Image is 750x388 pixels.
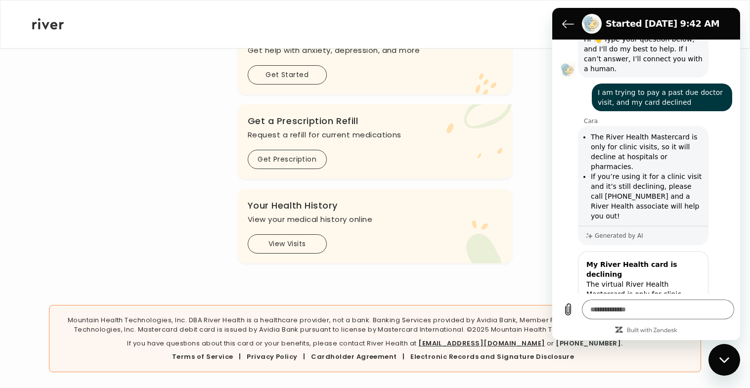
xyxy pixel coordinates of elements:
button: View Visits [248,234,327,254]
a: Privacy Policy [247,352,298,361]
p: If you have questions about this card or your benefits, please contact River Health at or [57,339,693,348]
h3: Get a Prescription Refill [248,114,503,128]
a: Cardholder Agreement [311,352,397,361]
button: Get Prescription [248,150,327,169]
p: Get help with anxiety, depression, and more [248,43,503,57]
h3: Your Health History [248,199,503,213]
div: | | | [57,352,693,362]
iframe: Button to launch messaging window, conversation in progress [708,344,740,376]
p: Mountain Health Technologies, Inc. DBA River Health is a healthcare provider, not a bank. Banking... [57,315,693,335]
button: Get Started [248,65,327,85]
a: Electronic Records and Signature Disclosure [410,352,574,361]
p: Request a refill for current medications [248,128,503,142]
iframe: Messaging window [552,8,740,340]
a: [EMAIL_ADDRESS][DOMAIN_NAME] [418,339,545,348]
a: Terms of Service [172,352,233,361]
p: View your medical history online [248,213,503,226]
a: [PHONE_NUMBER]. [556,339,622,348]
